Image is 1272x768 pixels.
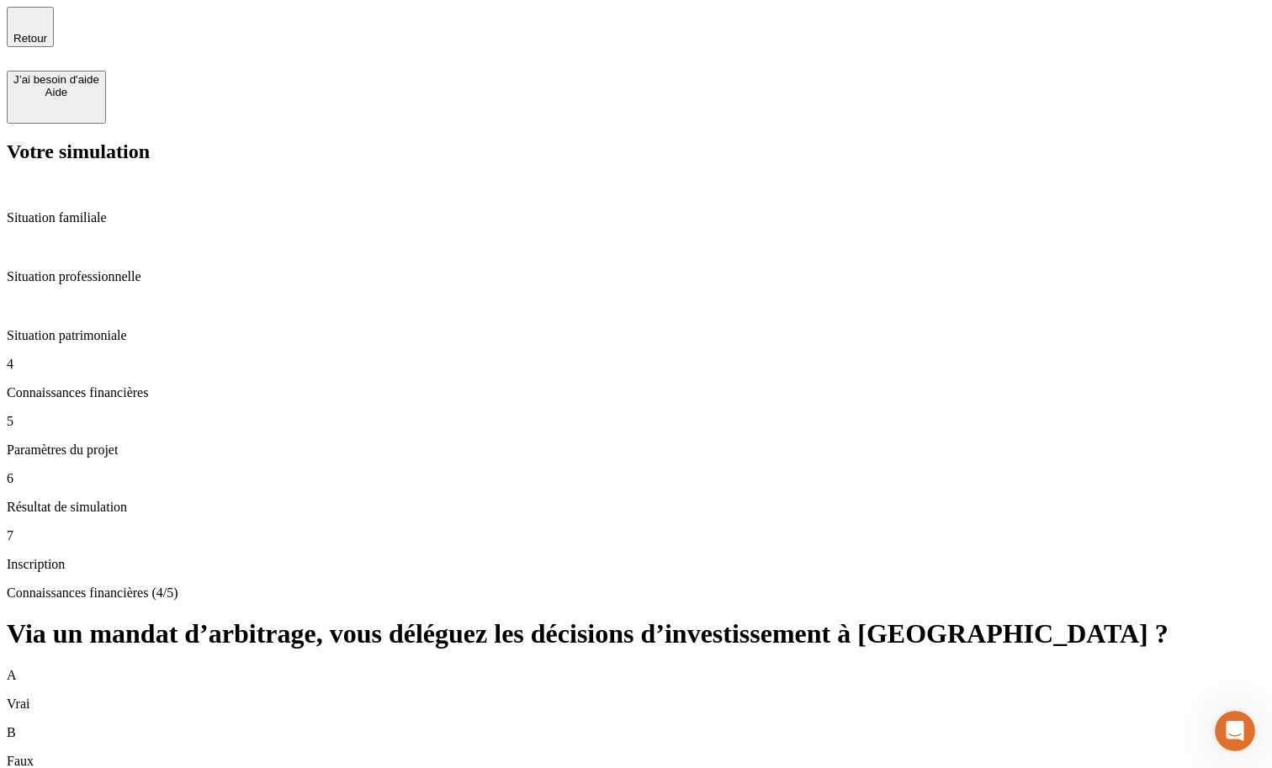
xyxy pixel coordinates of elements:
span: Retour [13,32,47,45]
div: J’ai besoin d'aide [13,73,99,86]
p: Connaissances financières (4/5) [7,585,1265,601]
iframe: Intercom live chat [1215,711,1255,751]
button: J’ai besoin d'aideAide [7,71,106,124]
p: Vrai [7,696,1265,712]
p: B [7,725,1265,740]
h1: Via un mandat d’arbitrage, vous déléguez les décisions d’investissement à [GEOGRAPHIC_DATA] ? [7,618,1265,649]
p: 4 [7,357,1265,372]
p: Résultat de simulation [7,500,1265,515]
p: Situation patrimoniale [7,328,1265,343]
p: Situation professionnelle [7,269,1265,284]
p: Inscription [7,557,1265,572]
p: Paramètres du projet [7,442,1265,458]
p: 6 [7,471,1265,486]
p: 7 [7,528,1265,543]
p: Situation familiale [7,210,1265,225]
p: Connaissances financières [7,385,1265,400]
p: 5 [7,414,1265,429]
div: Aide [13,86,99,98]
h2: Votre simulation [7,140,1265,163]
p: A [7,668,1265,683]
button: Retour [7,7,54,47]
